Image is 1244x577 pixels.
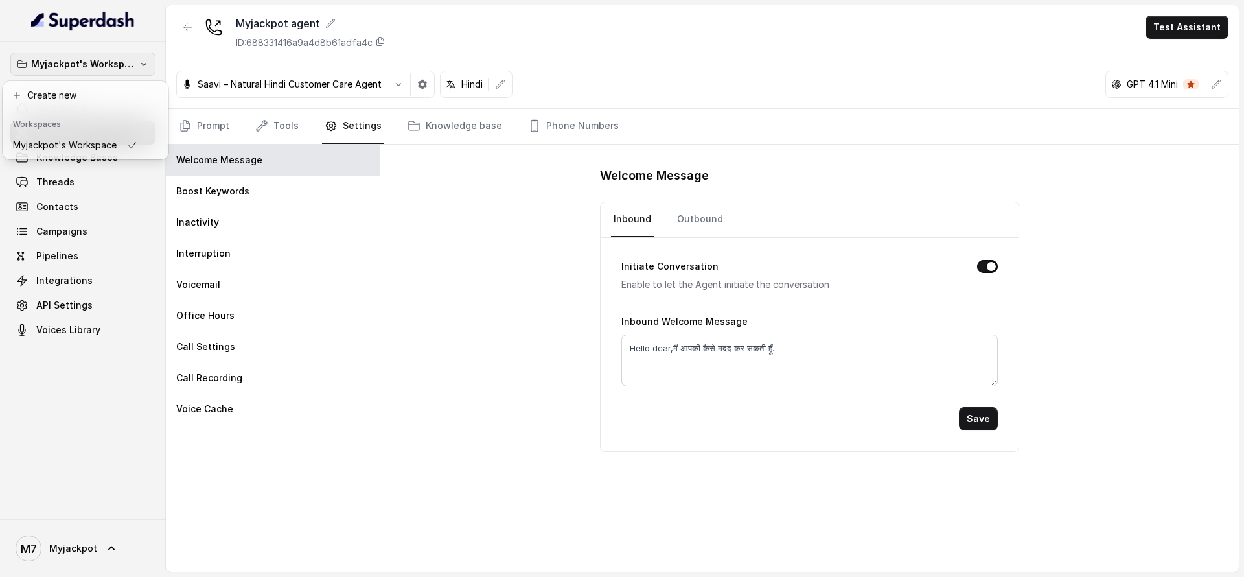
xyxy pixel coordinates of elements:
p: Myjackpot's Workspace [13,137,117,153]
p: Myjackpot's Workspace [31,56,135,72]
header: Workspaces [5,113,166,134]
button: Create new [5,84,166,107]
div: Myjackpot's Workspace [3,81,168,159]
button: Myjackpot's Workspace [10,53,155,76]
